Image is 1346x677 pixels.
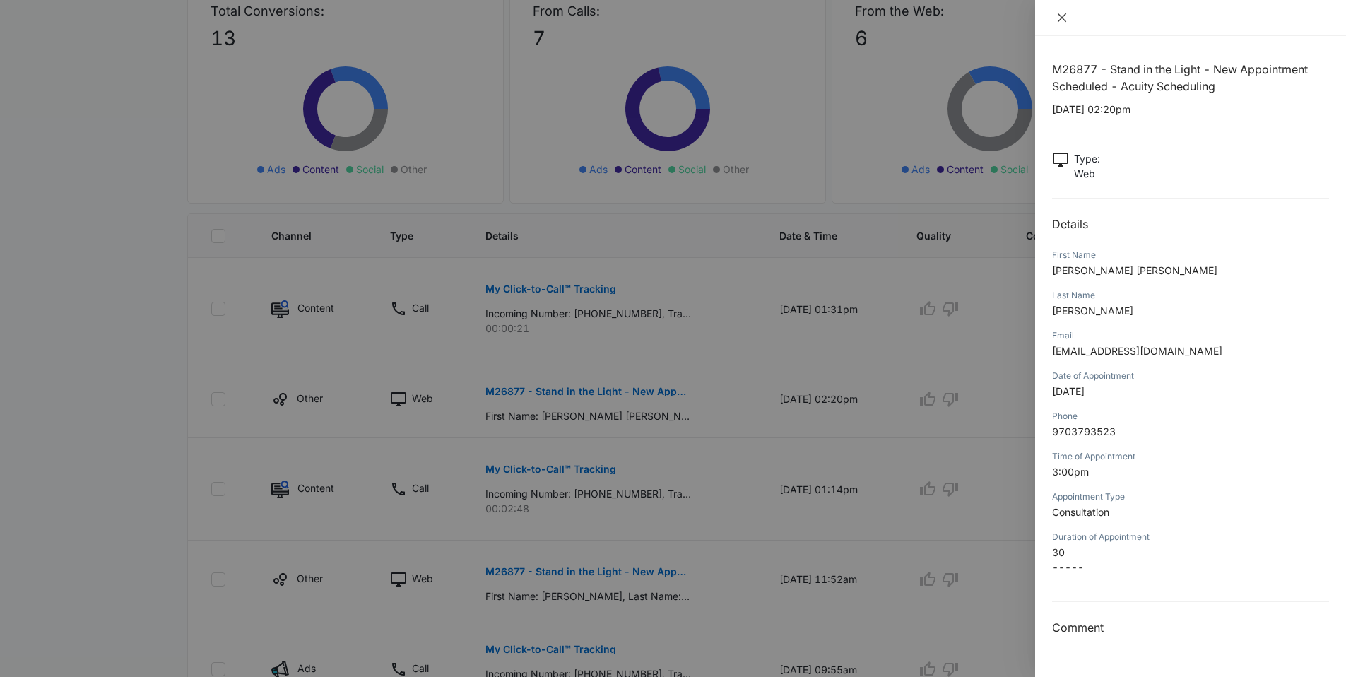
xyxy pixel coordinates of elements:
[1056,12,1068,23] span: close
[1052,531,1329,543] div: Duration of Appointment
[1052,345,1222,357] span: [EMAIL_ADDRESS][DOMAIN_NAME]
[1052,425,1116,437] span: 9703793523
[1074,151,1100,166] p: Type :
[1052,289,1329,302] div: Last Name
[1052,385,1085,397] span: [DATE]
[1052,619,1329,636] h3: Comment
[1052,102,1329,117] p: [DATE] 02:20pm
[1052,61,1329,95] h1: M26877 - Stand in the Light - New Appointment Scheduled - Acuity Scheduling
[1052,305,1133,317] span: [PERSON_NAME]
[1052,370,1329,382] div: Date of Appointment
[1052,329,1329,342] div: Email
[1052,506,1109,518] span: Consultation
[1052,466,1089,478] span: 3:00pm
[1074,166,1100,181] p: Web
[1052,450,1329,463] div: Time of Appointment
[1052,264,1217,276] span: [PERSON_NAME] [PERSON_NAME]
[1052,410,1329,423] div: Phone
[1052,249,1329,261] div: First Name
[1052,546,1065,558] span: 30
[1052,561,1084,573] span: -----
[1052,11,1072,24] button: Close
[1052,216,1329,232] h2: Details
[1052,490,1329,503] div: Appointment Type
